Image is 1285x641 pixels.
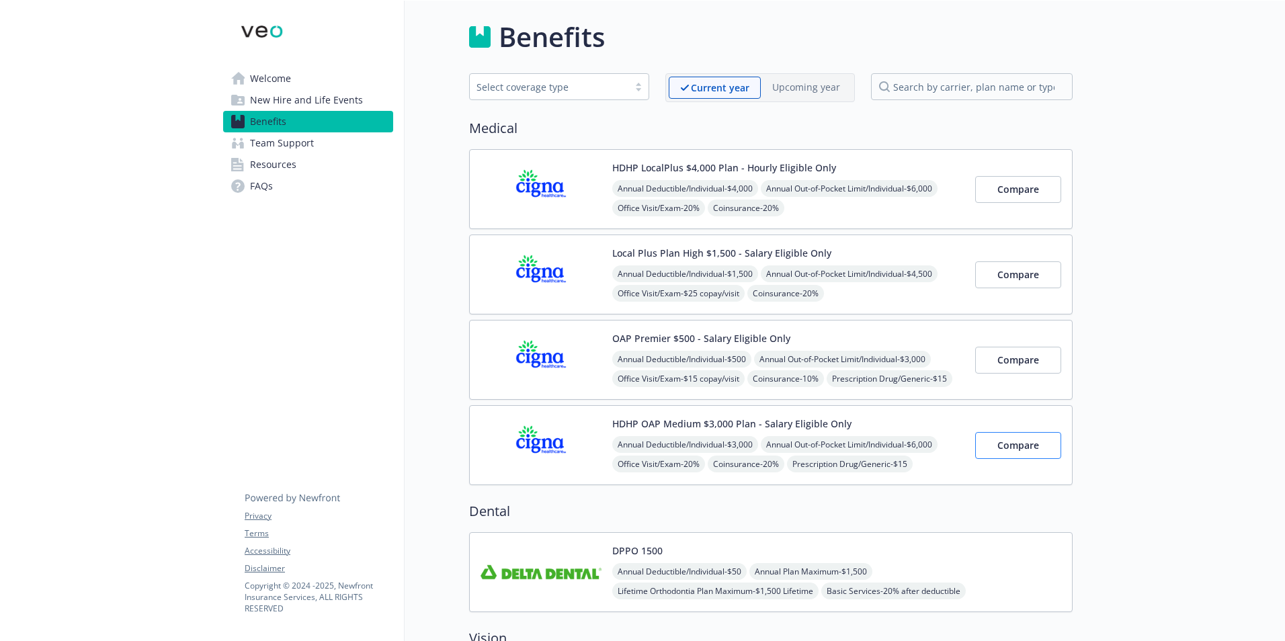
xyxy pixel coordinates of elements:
span: Annual Out-of-Pocket Limit/Individual - $3,000 [754,351,931,368]
p: Copyright © 2024 - 2025 , Newfront Insurance Services, ALL RIGHTS RESERVED [245,580,392,614]
p: Current year [691,81,749,95]
span: Benefits [250,111,286,132]
a: Terms [245,527,392,540]
img: CIGNA carrier logo [481,417,602,474]
span: Annual Out-of-Pocket Limit/Individual - $6,000 [761,436,938,453]
img: CIGNA carrier logo [481,331,602,388]
span: Welcome [250,68,291,89]
span: Coinsurance - 20% [747,285,824,302]
img: CIGNA carrier logo [481,246,602,303]
h2: Medical [469,118,1073,138]
a: Accessibility [245,545,392,557]
span: Coinsurance - 20% [708,456,784,472]
span: Compare [997,268,1039,281]
h2: Dental [469,501,1073,521]
span: New Hire and Life Events [250,89,363,111]
span: Office Visit/Exam - $25 copay/visit [612,285,745,302]
span: Compare [997,183,1039,196]
span: Office Visit/Exam - 20% [612,456,705,472]
span: Lifetime Orthodontia Plan Maximum - $1,500 Lifetime [612,583,819,599]
span: FAQs [250,175,273,197]
span: Team Support [250,132,314,154]
span: Annual Deductible/Individual - $1,500 [612,265,758,282]
a: Resources [223,154,393,175]
span: Annual Deductible/Individual - $500 [612,351,751,368]
span: Annual Deductible/Individual - $50 [612,563,747,580]
span: Prescription Drug/Generic - $15 [787,456,913,472]
span: Compare [997,353,1039,366]
input: search by carrier, plan name or type [871,73,1073,100]
h1: Benefits [499,17,605,57]
a: Privacy [245,510,392,522]
a: Disclaimer [245,562,392,574]
a: Team Support [223,132,393,154]
span: Coinsurance - 10% [747,370,824,387]
span: Upcoming year [761,77,852,99]
a: New Hire and Life Events [223,89,393,111]
button: Compare [975,432,1061,459]
a: Benefits [223,111,393,132]
button: HDHP LocalPlus $4,000 Plan - Hourly Eligible Only [612,161,836,175]
button: Compare [975,261,1061,288]
button: HDHP OAP Medium $3,000 Plan - Salary Eligible Only [612,417,852,431]
img: CIGNA carrier logo [481,161,602,218]
p: Upcoming year [772,80,840,94]
span: Annual Deductible/Individual - $4,000 [612,180,758,197]
span: Coinsurance - 20% [708,200,784,216]
a: FAQs [223,175,393,197]
img: Delta Dental Insurance Company carrier logo [481,544,602,601]
div: Select coverage type [476,80,622,94]
span: Compare [997,439,1039,452]
button: Compare [975,176,1061,203]
a: Welcome [223,68,393,89]
span: Annual Deductible/Individual - $3,000 [612,436,758,453]
span: Annual Plan Maximum - $1,500 [749,563,872,580]
span: Annual Out-of-Pocket Limit/Individual - $6,000 [761,180,938,197]
button: OAP Premier $500 - Salary Eligible Only [612,331,790,345]
span: Basic Services - 20% after deductible [821,583,966,599]
span: Resources [250,154,296,175]
button: Compare [975,347,1061,374]
span: Prescription Drug/Generic - $15 [827,370,952,387]
span: Office Visit/Exam - 20% [612,200,705,216]
button: Local Plus Plan High $1,500 - Salary Eligible Only [612,246,831,260]
span: Office Visit/Exam - $15 copay/visit [612,370,745,387]
span: Annual Out-of-Pocket Limit/Individual - $4,500 [761,265,938,282]
button: DPPO 1500 [612,544,663,558]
